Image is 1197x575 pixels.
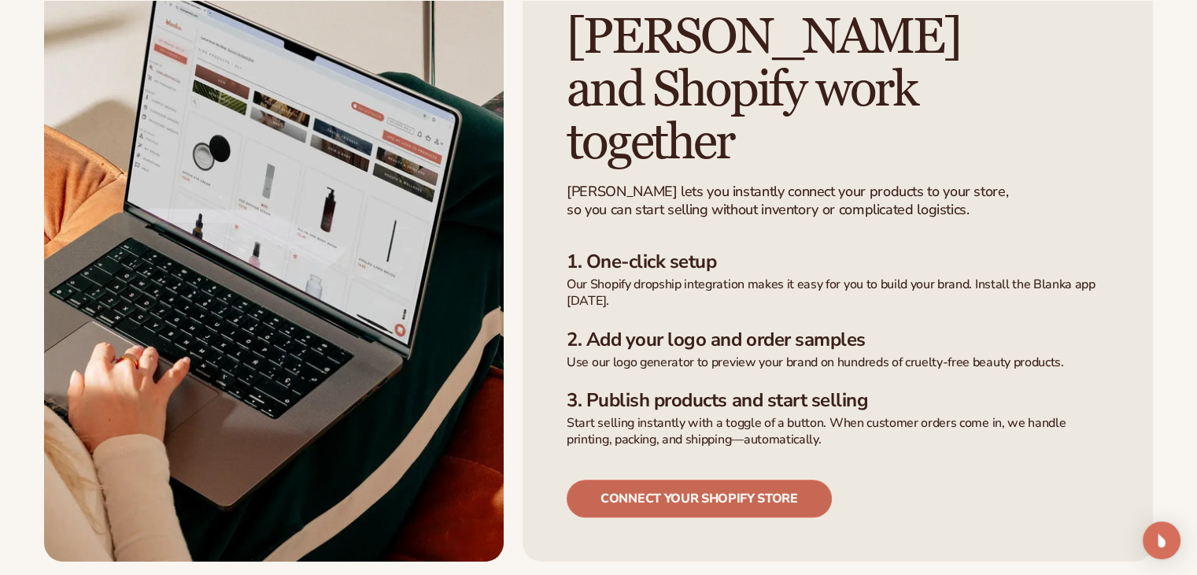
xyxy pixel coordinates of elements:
div: Open Intercom Messenger [1143,521,1180,559]
h3: 1. One-click setup [567,250,1109,273]
h3: 3. Publish products and start selling [567,389,1109,412]
h3: 2. Add your logo and order samples [567,328,1109,351]
p: Use our logo generator to preview your brand on hundreds of cruelty-free beauty products. [567,354,1109,371]
p: Start selling instantly with a toggle of a button. When customer orders come in, we handle printi... [567,415,1109,448]
p: [PERSON_NAME] lets you instantly connect your products to your store, so you can start selling wi... [567,183,1011,220]
p: Our Shopify dropship integration makes it easy for you to build your brand. Install the Blanka ap... [567,276,1109,310]
a: Connect your shopify store [567,480,832,517]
